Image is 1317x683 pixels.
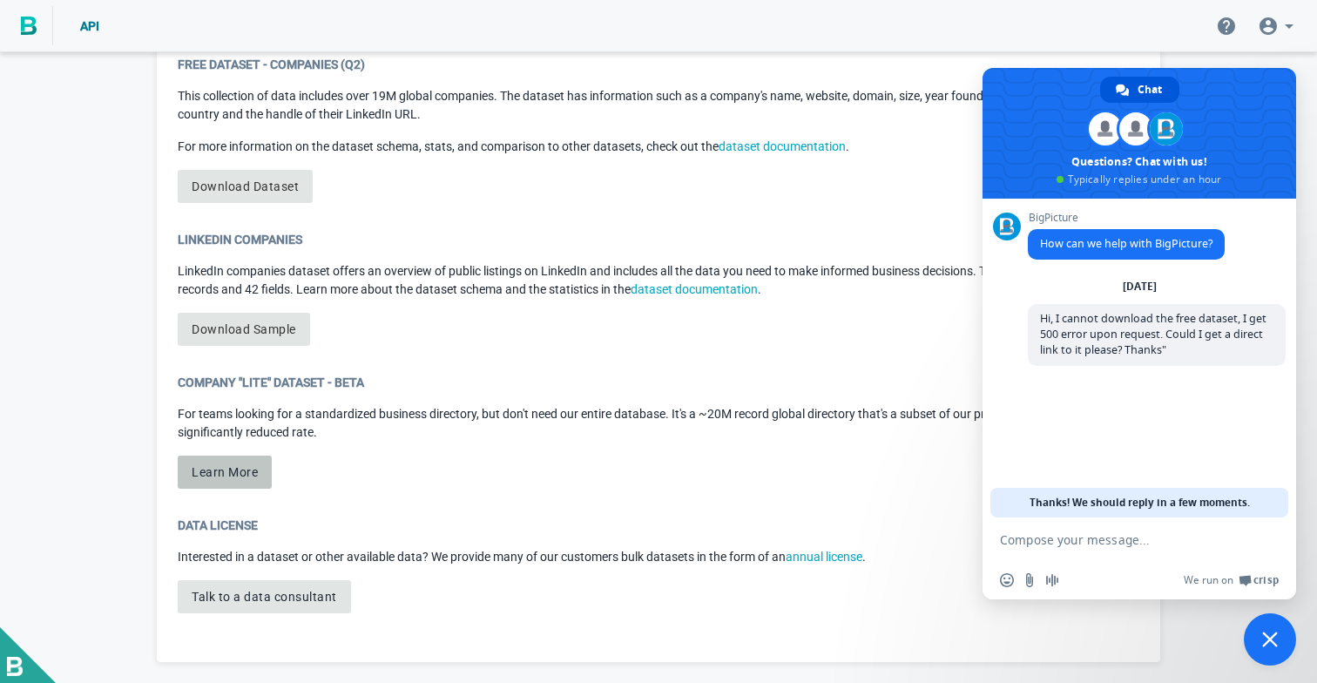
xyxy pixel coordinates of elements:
[178,231,1139,248] div: LinkedIn Companies
[1045,573,1059,587] span: Audio message
[178,580,351,613] button: Talk to a data consultant
[178,262,1139,299] p: LinkedIn companies dataset offers an overview of public listings on LinkedIn and includes all the...
[1023,573,1037,587] span: Send a file
[1000,532,1240,548] textarea: Compose your message...
[1040,236,1212,251] span: How can we help with BigPicture?
[786,550,862,564] a: annual license
[1253,573,1279,587] span: Crisp
[178,517,1139,534] div: Data License
[80,19,99,33] span: API
[1040,311,1266,357] span: Hi, I cannot download the free dataset, I get 500 error upon request. Could I get a direct link t...
[178,313,310,346] a: Download Sample
[21,17,37,36] img: BigPicture.io
[1100,77,1179,103] div: Chat
[631,282,758,296] a: dataset documentation
[1244,613,1296,666] div: Close chat
[1028,212,1225,224] span: BigPicture
[178,138,1139,156] p: For more information on the dataset schema, stats, and comparison to other datasets, check out the .
[1123,281,1157,292] div: [DATE]
[178,87,1139,124] p: This collection of data includes over 19M global companies. The dataset has information such as a...
[1138,77,1162,103] span: Chat
[178,374,1139,391] div: Company "Lite" Dataset - Beta
[1000,573,1014,587] span: Insert an emoji
[178,548,1139,566] p: Interested in a dataset or other available data? We provide many of our customers bulk datasets i...
[178,56,1139,73] div: Free Dataset - Companies (Q2)
[1184,573,1279,587] a: We run onCrisp
[7,657,23,676] img: BigPicture-logo-whitev2.png
[1030,488,1250,517] span: Thanks! We should reply in a few moments.
[178,170,313,203] a: Download Dataset
[1184,573,1233,587] span: We run on
[178,405,1139,442] p: For teams looking for a standardized business directory, but don't need our entire database. It's...
[719,139,846,153] a: dataset documentation
[178,456,272,489] button: Learn More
